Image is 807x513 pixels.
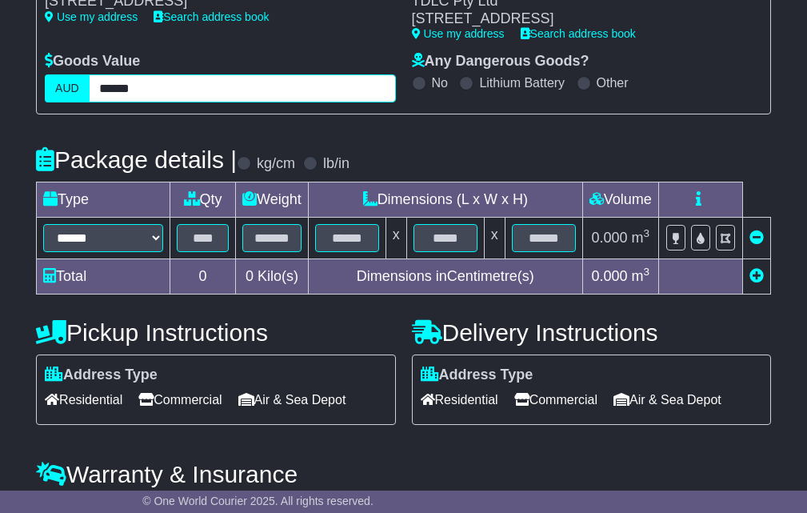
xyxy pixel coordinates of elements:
[412,10,746,28] div: [STREET_ADDRESS]
[36,461,771,487] h4: Warranty & Insurance
[238,387,346,412] span: Air & Sea Depot
[592,230,628,246] span: 0.000
[412,319,771,346] h4: Delivery Instructions
[484,217,505,259] td: x
[592,268,628,284] span: 0.000
[749,268,764,284] a: Add new item
[142,495,374,507] span: © One World Courier 2025. All rights reserved.
[154,10,269,23] a: Search address book
[644,227,650,239] sup: 3
[521,27,636,40] a: Search address book
[644,266,650,278] sup: 3
[37,259,170,294] td: Total
[421,367,533,384] label: Address Type
[308,259,582,294] td: Dimensions in Centimetre(s)
[45,53,140,70] label: Goods Value
[597,75,629,90] label: Other
[582,182,658,217] td: Volume
[37,182,170,217] td: Type
[514,387,597,412] span: Commercial
[246,268,254,284] span: 0
[257,155,295,173] label: kg/cm
[479,75,565,90] label: Lithium Battery
[412,53,589,70] label: Any Dangerous Goods?
[236,259,309,294] td: Kilo(s)
[432,75,448,90] label: No
[36,146,237,173] h4: Package details |
[45,10,138,23] a: Use my address
[170,182,236,217] td: Qty
[386,217,406,259] td: x
[36,319,395,346] h4: Pickup Instructions
[412,27,505,40] a: Use my address
[45,387,122,412] span: Residential
[45,74,90,102] label: AUD
[613,387,721,412] span: Air & Sea Depot
[632,230,650,246] span: m
[170,259,236,294] td: 0
[45,367,158,384] label: Address Type
[421,387,498,412] span: Residential
[308,182,582,217] td: Dimensions (L x W x H)
[323,155,350,173] label: lb/in
[138,387,222,412] span: Commercial
[749,230,764,246] a: Remove this item
[632,268,650,284] span: m
[236,182,309,217] td: Weight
